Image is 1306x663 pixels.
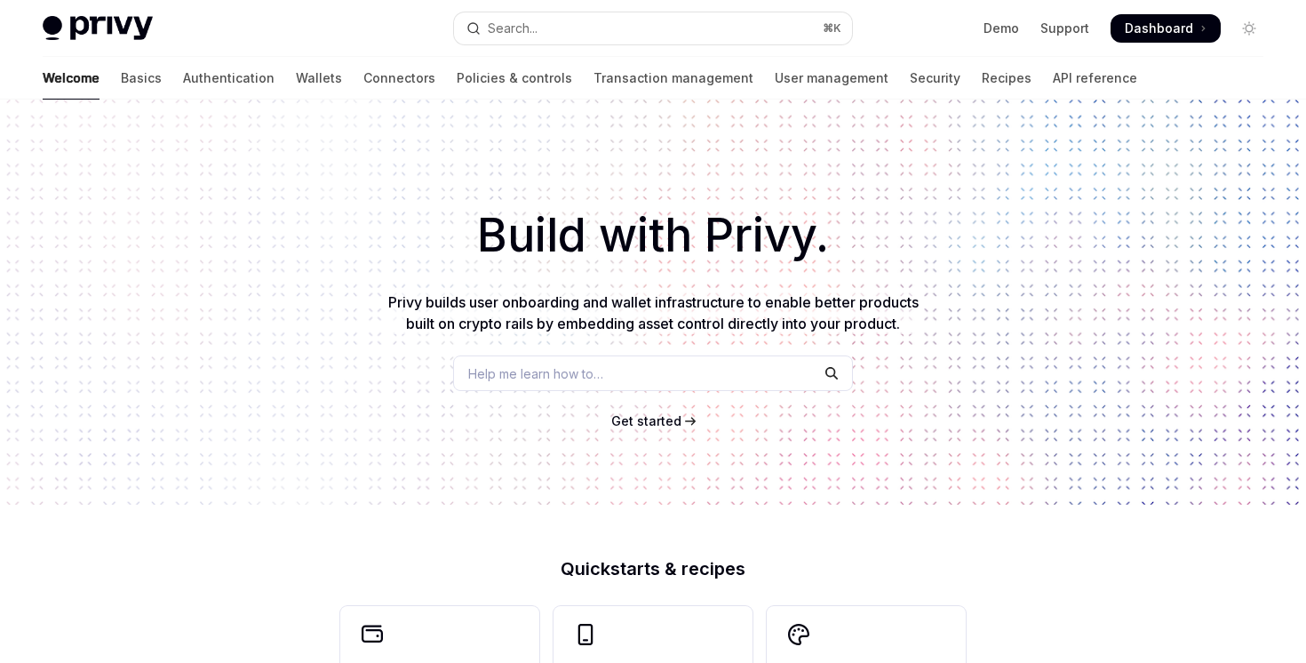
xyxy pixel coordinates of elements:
button: Toggle dark mode [1235,14,1263,43]
a: Support [1040,20,1089,37]
img: light logo [43,16,153,41]
a: Recipes [982,57,1031,100]
div: Search... [488,18,538,39]
span: ⌘ K [823,21,841,36]
a: Dashboard [1111,14,1221,43]
a: Transaction management [593,57,753,100]
a: Policies & controls [457,57,572,100]
a: Wallets [296,57,342,100]
span: Privy builds user onboarding and wallet infrastructure to enable better products built on crypto ... [388,293,919,332]
a: Basics [121,57,162,100]
a: Welcome [43,57,100,100]
a: API reference [1053,57,1137,100]
a: Demo [983,20,1019,37]
a: User management [775,57,888,100]
a: Get started [611,412,681,430]
a: Security [910,57,960,100]
span: Dashboard [1125,20,1193,37]
h1: Build with Privy. [28,201,1278,270]
h2: Quickstarts & recipes [340,560,966,578]
a: Connectors [363,57,435,100]
span: Get started [611,413,681,428]
span: Help me learn how to… [468,364,603,383]
button: Open search [454,12,851,44]
a: Authentication [183,57,275,100]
